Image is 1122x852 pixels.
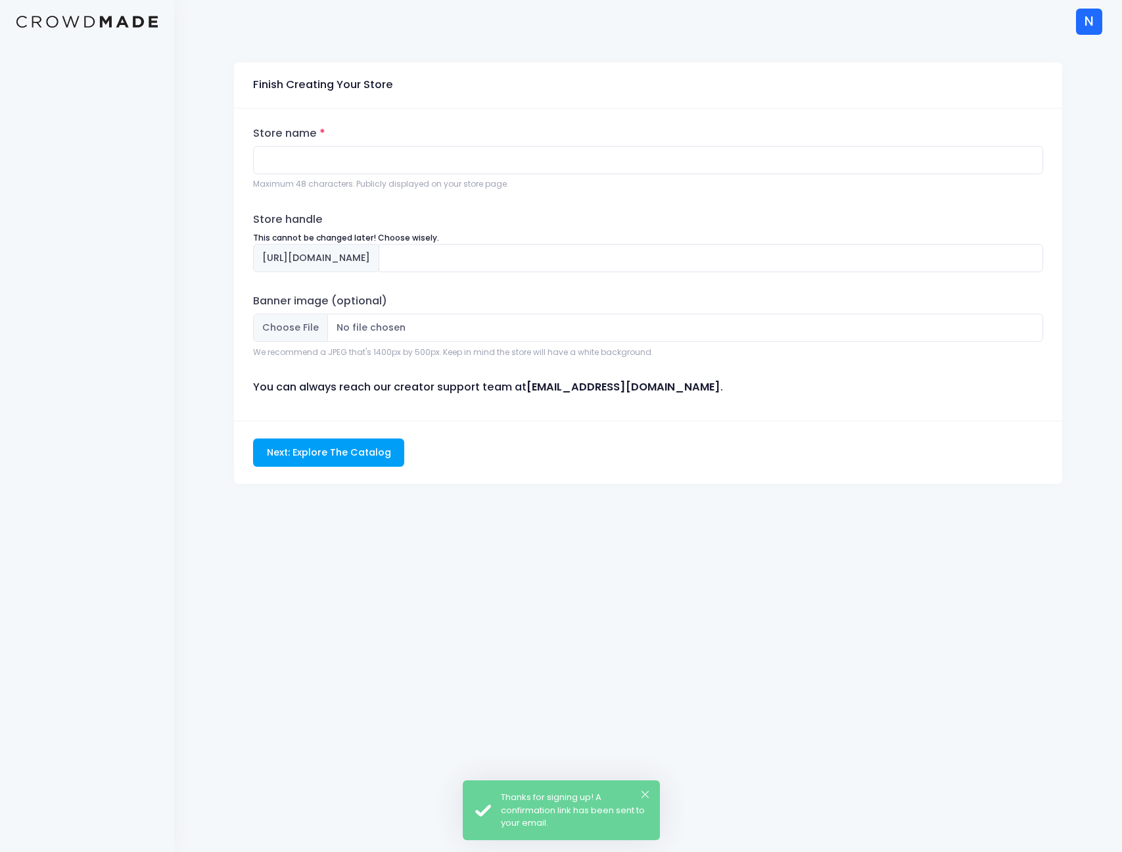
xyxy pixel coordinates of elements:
[253,293,387,309] label: Banner image (optional)
[253,379,1043,395] p: You can always reach our creator support team at .
[253,178,1043,190] div: Maximum 48 characters. Publicly displayed on your store page.
[253,126,325,141] label: Store name
[1076,9,1102,35] div: N
[642,791,649,798] button: ×
[253,232,1043,244] div: This cannot be changed later! Choose wisely.
[253,67,393,104] div: Finish Creating Your Store
[501,791,649,830] div: Thanks for signing up! A confirmation link has been sent to your email.
[253,346,1043,358] div: We recommend a JPEG that's 1400px by 500px. Keep in mind the store will have a white background.
[253,244,379,272] span: [URL][DOMAIN_NAME]
[253,438,404,467] input: Next: Explore The Catalog
[16,16,158,28] img: Logo
[526,379,720,394] strong: [EMAIL_ADDRESS][DOMAIN_NAME]
[253,212,323,227] label: Store handle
